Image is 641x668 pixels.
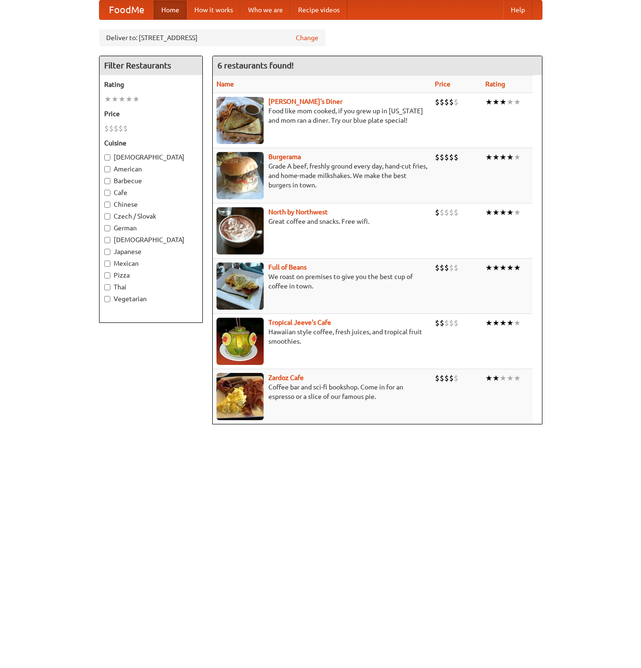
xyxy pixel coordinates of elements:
[100,56,202,75] h4: Filter Restaurants
[507,152,514,162] li: ★
[216,161,427,190] p: Grade A beef, freshly ground every day, hand-cut fries, and home-made milkshakes. We make the bes...
[104,223,198,233] label: German
[217,61,294,70] ng-pluralize: 6 restaurants found!
[118,94,125,104] li: ★
[435,262,440,273] li: $
[133,94,140,104] li: ★
[449,152,454,162] li: $
[104,202,110,208] input: Chinese
[104,213,110,220] input: Czech / Slovak
[449,207,454,218] li: $
[216,262,264,310] img: beans.jpg
[104,80,198,89] h5: Rating
[241,0,291,19] a: Who we are
[216,327,427,346] p: Hawaiian style coffee, fresh juices, and tropical fruit smoothies.
[104,190,110,196] input: Cafe
[104,272,110,279] input: Pizza
[454,262,458,273] li: $
[485,207,492,218] li: ★
[435,152,440,162] li: $
[507,207,514,218] li: ★
[104,237,110,243] input: [DEMOGRAPHIC_DATA]
[118,123,123,134] li: $
[104,166,110,172] input: American
[507,262,514,273] li: ★
[499,207,507,218] li: ★
[268,319,331,326] a: Tropical Jeeve's Cafe
[454,97,458,107] li: $
[449,97,454,107] li: $
[104,282,198,292] label: Thai
[492,262,499,273] li: ★
[444,207,449,218] li: $
[440,318,444,328] li: $
[449,373,454,383] li: $
[507,373,514,383] li: ★
[514,97,521,107] li: ★
[104,154,110,161] input: [DEMOGRAPHIC_DATA]
[216,382,427,401] p: Coffee bar and sci-fi bookshop. Come in for an espresso or a slice of our famous pie.
[268,153,301,161] a: Burgerama
[440,97,444,107] li: $
[454,373,458,383] li: $
[104,284,110,290] input: Thai
[440,262,444,273] li: $
[492,207,499,218] li: ★
[104,200,198,209] label: Chinese
[503,0,533,19] a: Help
[104,188,198,197] label: Cafe
[454,152,458,162] li: $
[454,318,458,328] li: $
[444,262,449,273] li: $
[216,80,234,88] a: Name
[125,94,133,104] li: ★
[104,152,198,162] label: [DEMOGRAPHIC_DATA]
[435,80,450,88] a: Price
[507,97,514,107] li: ★
[216,272,427,291] p: We roast on premises to give you the best cup of coffee in town.
[216,373,264,420] img: zardoz.jpg
[216,207,264,254] img: north.jpg
[104,176,198,186] label: Barbecue
[492,97,499,107] li: ★
[216,318,264,365] img: jeeves.jpg
[296,33,318,42] a: Change
[216,217,427,226] p: Great coffee and snacks. Free wifi.
[268,98,342,105] a: [PERSON_NAME]'s Diner
[444,373,449,383] li: $
[104,247,198,256] label: Japanese
[499,152,507,162] li: ★
[440,373,444,383] li: $
[507,318,514,328] li: ★
[268,208,328,216] a: North by Northwest
[104,296,110,302] input: Vegetarian
[514,318,521,328] li: ★
[268,374,304,381] a: Zardoz Cafe
[485,262,492,273] li: ★
[216,97,264,144] img: sallys.jpg
[499,262,507,273] li: ★
[154,0,187,19] a: Home
[485,152,492,162] li: ★
[485,373,492,383] li: ★
[454,207,458,218] li: $
[104,271,198,280] label: Pizza
[268,263,307,271] a: Full of Beans
[104,178,110,184] input: Barbecue
[435,207,440,218] li: $
[444,318,449,328] li: $
[492,152,499,162] li: ★
[514,373,521,383] li: ★
[485,318,492,328] li: ★
[104,164,198,174] label: American
[440,207,444,218] li: $
[514,207,521,218] li: ★
[123,123,128,134] li: $
[499,318,507,328] li: ★
[499,97,507,107] li: ★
